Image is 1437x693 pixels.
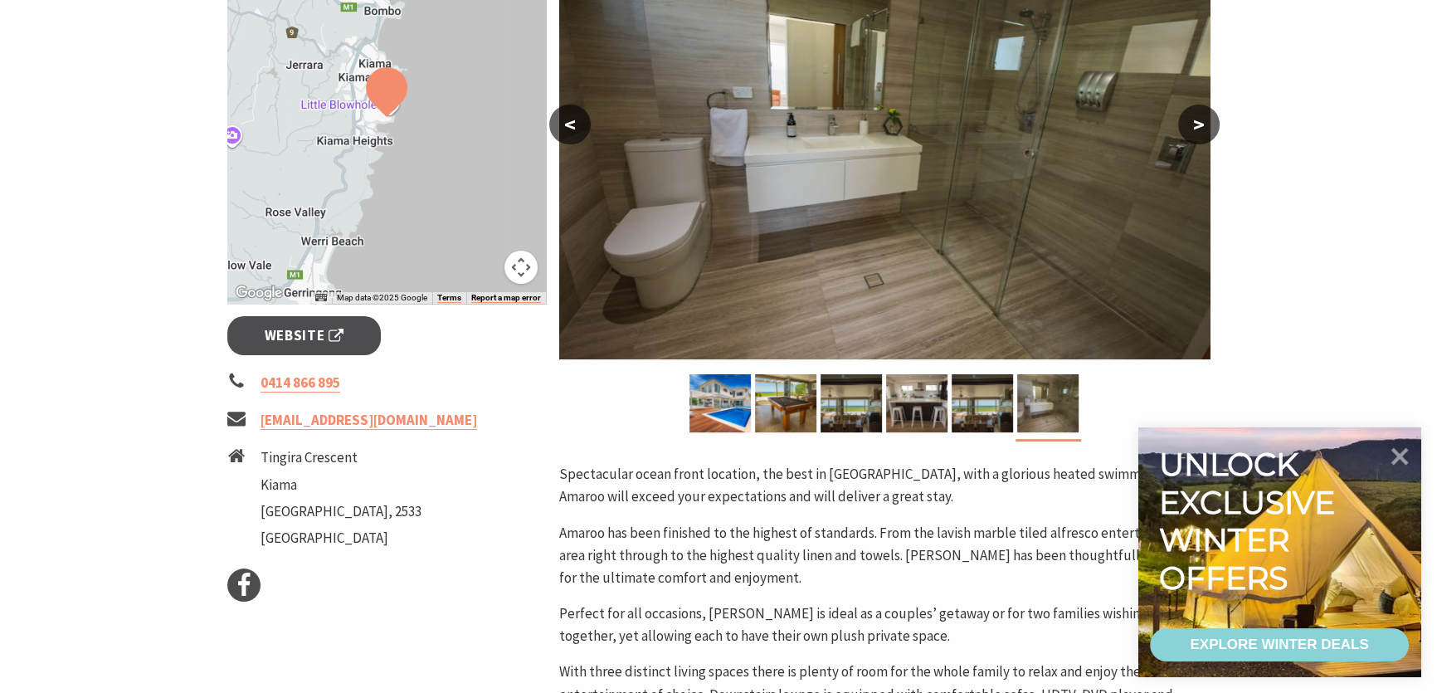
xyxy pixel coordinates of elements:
[689,374,751,432] img: Heated Pool
[1190,628,1368,661] div: EXPLORE WINTER DEALS
[559,603,1210,647] p: Perfect for all occasions, [PERSON_NAME] is ideal as a couples’ getaway or for two families wishi...
[261,527,421,549] li: [GEOGRAPHIC_DATA]
[952,374,1013,432] img: Alfresco
[559,463,1210,508] p: Spectacular ocean front location, the best in [GEOGRAPHIC_DATA], with a glorious heated swimming ...
[315,292,327,304] button: Keyboard shortcuts
[261,447,421,469] li: Tingira Crescent
[559,522,1210,590] p: Amaroo has been finished to the highest of standards. From the lavish marble tiled alfresco enter...
[504,251,538,284] button: Map camera controls
[1159,446,1342,597] div: Unlock exclusive winter offers
[265,325,344,347] span: Website
[1150,628,1409,661] a: EXPLORE WINTER DEALS
[437,293,461,303] a: Terms (opens in new tab)
[261,500,421,523] li: [GEOGRAPHIC_DATA], 2533
[1017,374,1079,432] img: Ensuite
[1178,105,1220,144] button: >
[337,293,427,302] span: Map data ©2025 Google
[231,282,286,304] img: Google
[886,374,947,432] img: Kitchen
[261,373,340,393] a: 0414 866 895
[755,374,816,432] img: Alfresco
[549,105,591,144] button: <
[227,316,381,355] a: Website
[471,293,541,303] a: Report a map error
[261,411,477,430] a: [EMAIL_ADDRESS][DOMAIN_NAME]
[231,282,286,304] a: Open this area in Google Maps (opens a new window)
[261,474,421,496] li: Kiama
[821,374,882,432] img: Alfresco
